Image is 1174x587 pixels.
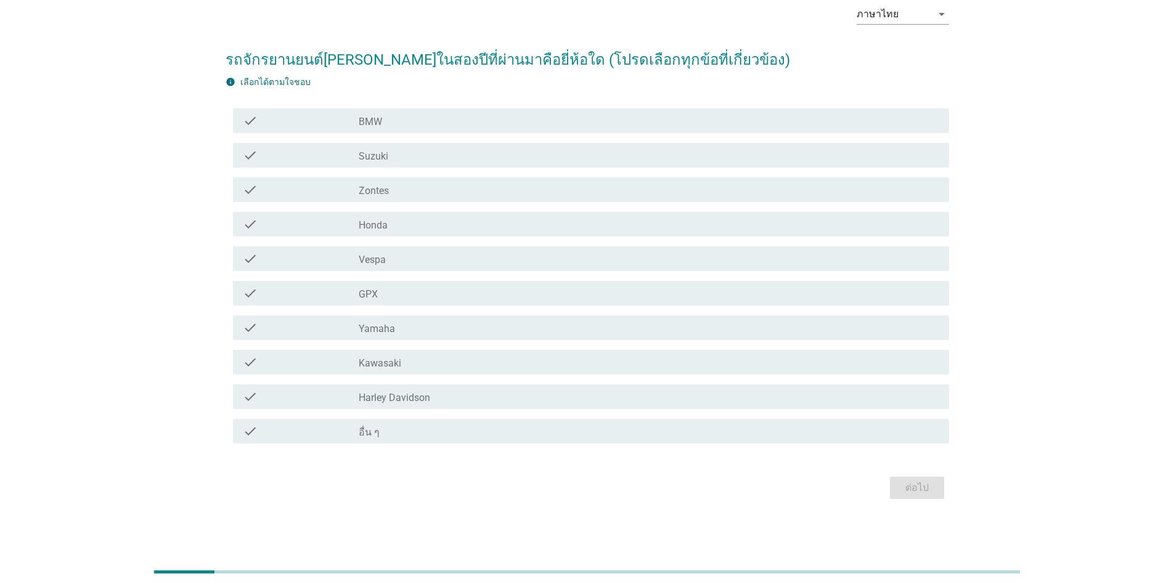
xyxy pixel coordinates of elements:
i: check [243,148,258,163]
i: check [243,424,258,439]
i: check [243,182,258,197]
label: เลือกได้ตามใจชอบ [240,77,311,87]
label: Suzuki [359,150,388,163]
label: อื่น ๆ [359,426,380,439]
label: Yamaha [359,323,395,335]
i: check [243,355,258,370]
i: check [243,217,258,232]
i: check [243,251,258,266]
i: check [243,389,258,404]
label: Zontes [359,185,389,197]
label: Kawasaki [359,357,401,370]
div: ภาษาไทย [857,9,899,20]
i: check [243,113,258,128]
i: arrow_drop_down [934,7,949,22]
label: BMW [359,116,382,128]
label: Harley Davidson [359,392,430,404]
h2: รถจักรยานยนต์[PERSON_NAME]ในสองปีที่ผ่านมาคือยี่ห้อใด (โปรดเลือกทุกข้อที่เกี่ยวข้อง) [226,36,949,71]
i: check [243,286,258,301]
label: Honda [359,219,388,232]
i: info [226,77,235,87]
label: GPX [359,288,378,301]
i: check [243,320,258,335]
label: Vespa [359,254,386,266]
